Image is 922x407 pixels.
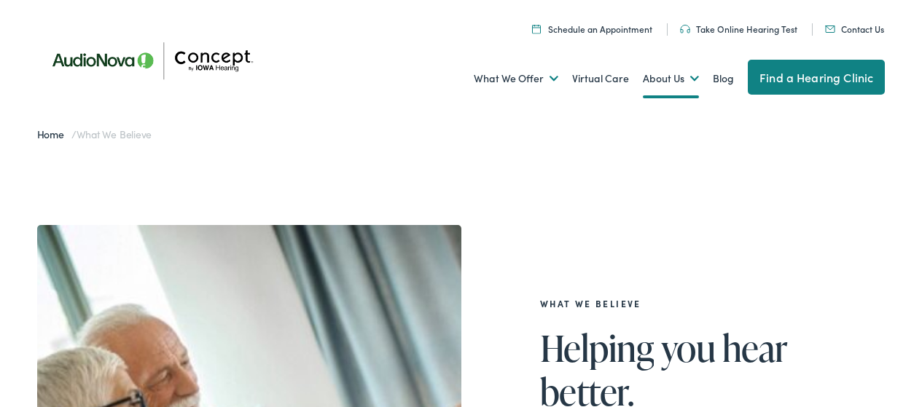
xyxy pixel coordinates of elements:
h2: What We Believe [540,299,886,309]
a: Virtual Care [572,52,629,106]
img: A calendar icon to schedule an appointment at Concept by Iowa Hearing. [532,24,541,33]
a: About Us [643,52,699,106]
a: Find a Hearing Clinic [748,60,885,95]
span: / [37,127,152,141]
a: Blog [713,52,734,106]
span: you [661,328,716,368]
img: utility icon [680,25,690,33]
span: hear [722,328,788,368]
span: Helping [540,328,655,368]
a: Schedule an Appointment [532,23,652,35]
img: utility icon [825,25,835,33]
span: What We Believe [77,127,152,141]
a: Contact Us [825,23,884,35]
a: Home [37,127,71,141]
a: What We Offer [474,52,558,106]
a: Take Online Hearing Test [680,23,797,35]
